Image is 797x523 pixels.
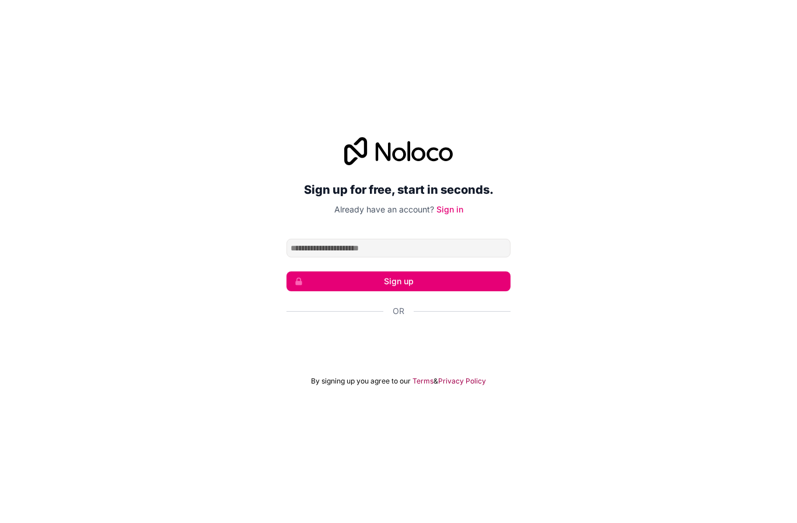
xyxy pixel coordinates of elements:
[286,239,511,257] input: Email address
[434,376,438,386] span: &
[413,376,434,386] a: Terms
[286,179,511,200] h2: Sign up for free, start in seconds.
[438,376,486,386] a: Privacy Policy
[311,376,411,386] span: By signing up you agree to our
[436,204,463,214] a: Sign in
[393,305,404,317] span: Or
[286,271,511,291] button: Sign up
[334,204,434,214] span: Already have an account?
